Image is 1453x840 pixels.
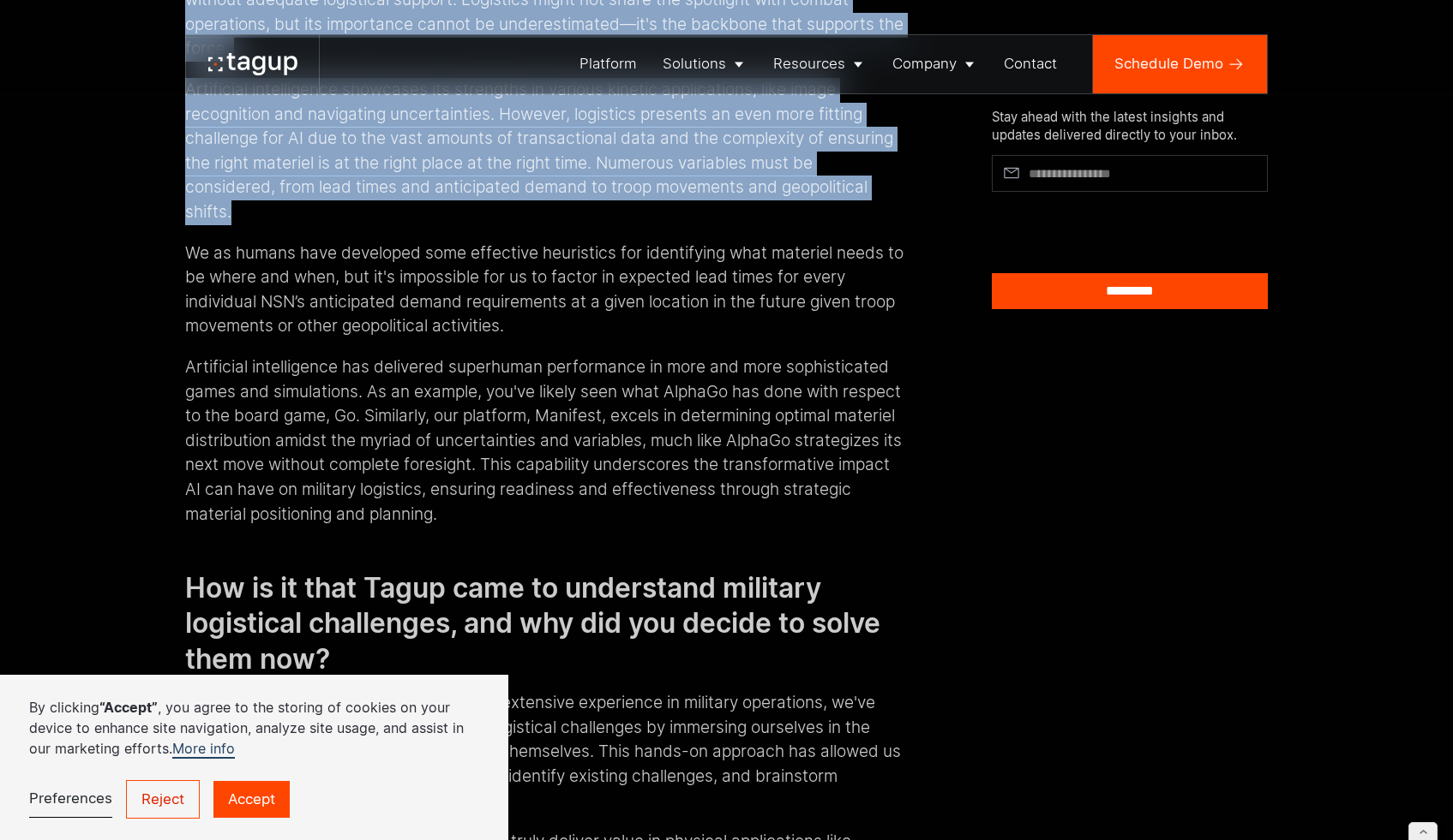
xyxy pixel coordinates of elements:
[567,35,651,93] a: Platform
[880,35,991,93] a: Company
[579,53,637,74] div: Platform
[213,781,290,817] a: Accept
[892,53,957,74] div: Company
[185,570,904,676] h2: How is it that Tagup came to understand military logistical challenges, and why did you decide to...
[185,241,904,339] p: We as humans have developed some effective heuristics for identifying what materiel needs to be w...
[992,155,1268,309] form: Article Subscribe
[992,109,1268,145] div: Stay ahead with the latest insights and updates delivered directly to your inbox.
[185,691,904,813] p: Although most of our team members lack extensive experience in military operations, we've gained ...
[185,78,904,225] p: Artificial intelligence showcases its strengths in various kinetic applications, like image recog...
[773,53,845,74] div: Resources
[29,781,112,818] a: Preferences
[1004,53,1057,74] div: Contact
[185,355,904,527] p: Artificial intelligence has delivered superhuman performance in more and more sophisticated games...
[663,53,726,74] div: Solutions
[992,35,1071,93] a: Contact
[29,697,479,759] p: By clicking , you agree to the storing of cookies on your device to enhance site navigation, anal...
[1093,35,1267,93] a: Schedule Demo
[172,740,235,759] a: More info
[126,780,200,818] a: Reject
[650,35,760,93] a: Solutions
[760,35,880,93] a: Resources
[992,199,1174,246] iframe: reCAPTCHA
[99,699,158,716] strong: “Accept”
[1114,53,1223,74] div: Schedule Demo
